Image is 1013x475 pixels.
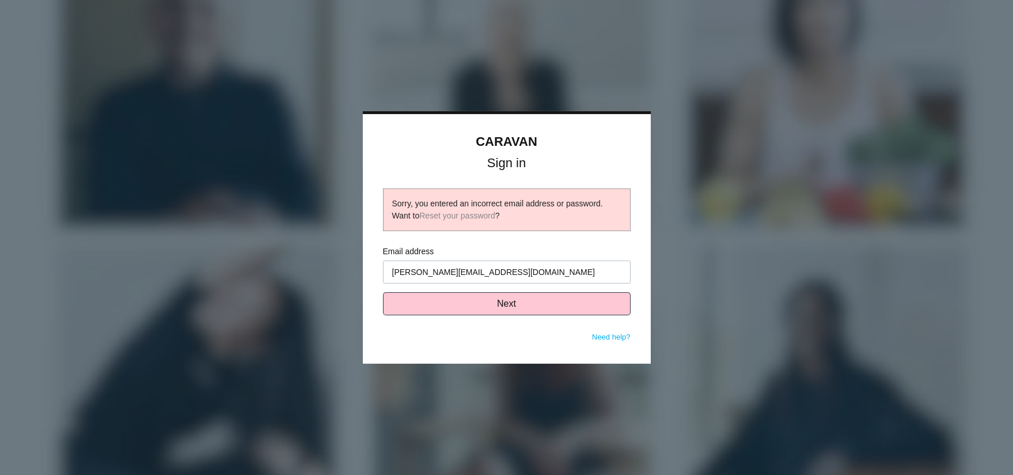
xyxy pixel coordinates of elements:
div: Sorry, you entered an incorrect email address or password. Want to ? [392,198,621,222]
label: Email address [383,246,631,258]
a: CARAVAN [476,134,537,149]
a: Reset your password [419,211,495,220]
a: Need help? [592,333,631,341]
h1: Sign in [383,158,631,168]
button: Next [383,292,631,315]
input: Enter your email address [383,261,631,284]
